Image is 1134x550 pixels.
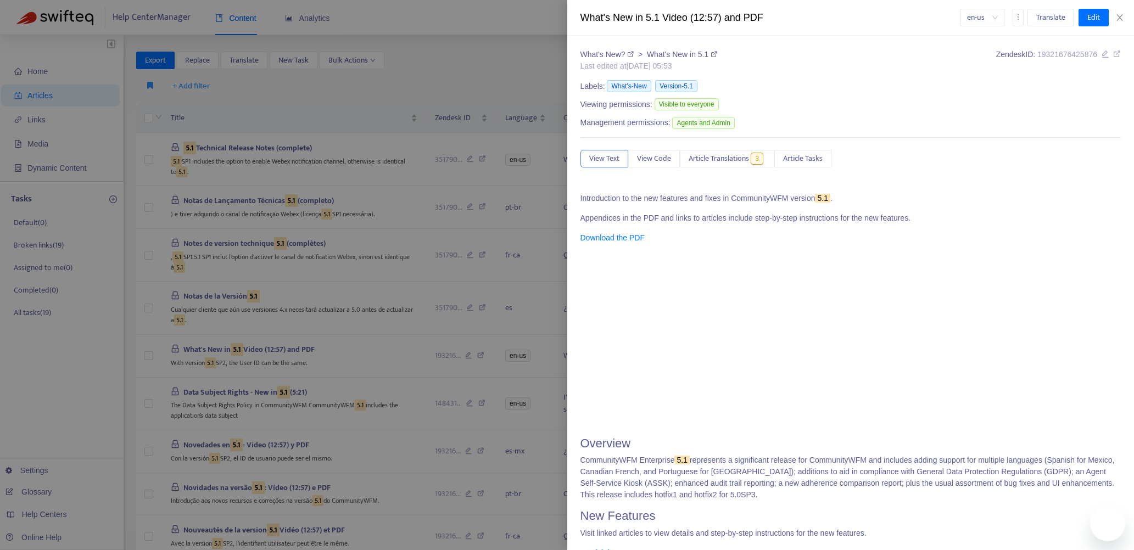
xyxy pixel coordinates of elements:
div: > [580,49,718,60]
a: What's New? [580,50,636,59]
span: Article Translations [689,153,749,165]
span: 19321676425876 [1037,50,1097,59]
span: Article Tasks [783,153,823,165]
div: Zendesk ID: [996,49,1121,72]
span: close [1115,13,1124,22]
button: more [1013,9,1024,26]
span: View Code [637,153,671,165]
a: What's New in 5.1 [647,50,717,59]
span: Viewing permissions: [580,99,652,110]
button: Translate [1027,9,1074,26]
p: CommunityWFM Enterprise represents a significant release for CommunityWFM and includes adding sup... [580,454,1121,501]
div: Last edited at [DATE] 05:53 [580,60,718,72]
button: Edit [1079,9,1109,26]
span: Visible to everyone [655,98,719,110]
h1: Overview [580,436,1121,451]
iframe: Button to launch messaging window [1090,506,1125,541]
span: Agents and Admin [672,117,734,129]
span: 3 [751,153,763,165]
span: View Text [589,153,619,165]
p: Introduction to the new features and fixes in CommunityWFM version . [580,193,1121,204]
iframe: YouTube video player [580,252,888,425]
button: Article Translations3 [680,150,774,167]
button: Close [1112,13,1127,23]
button: Article Tasks [774,150,831,167]
p: Appendices in the PDF and links to articles include step-by-step instructions for the new features. [580,212,1121,224]
a: Download the PDF [580,233,645,242]
span: Management permissions: [580,117,671,128]
p: Visit linked articles to view details and step-by-step instructions for the new features. [580,527,1121,539]
span: What's-New [607,80,651,92]
span: more [1014,13,1022,21]
div: What's New in 5.1 Video (12:57) and PDF [580,10,960,25]
button: View Code [628,150,680,167]
h1: New Features [580,509,1121,523]
button: View Text [580,150,628,167]
span: Translate [1036,12,1065,24]
span: Version-5.1 [655,80,697,92]
span: en-us [967,9,998,26]
span: Edit [1087,12,1100,24]
sqkw: 5.1 [815,194,830,203]
span: Labels: [580,81,605,92]
sqkw: 5.1 [674,456,689,464]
